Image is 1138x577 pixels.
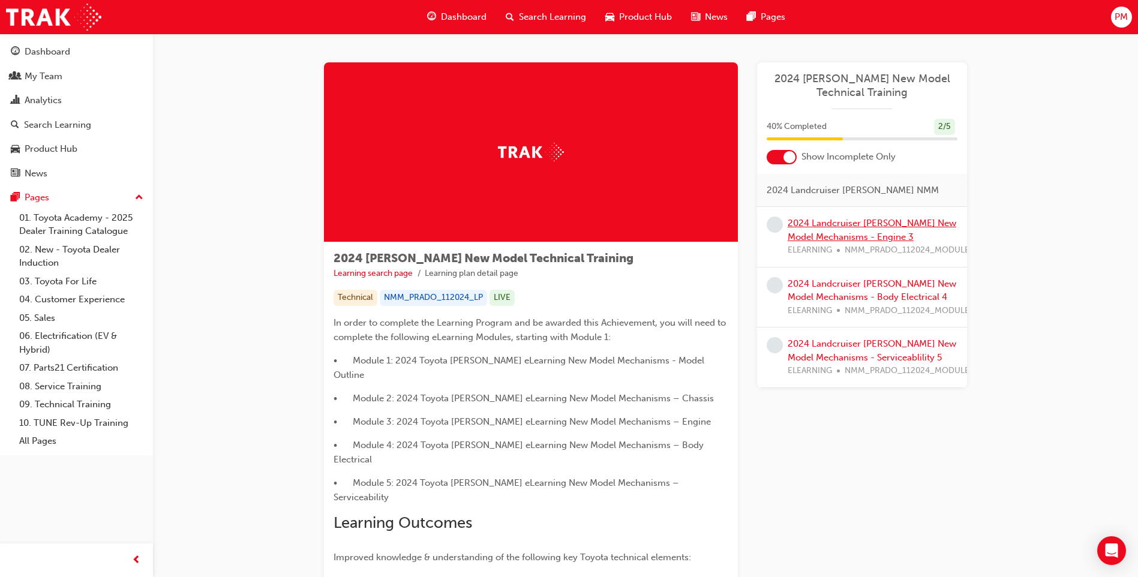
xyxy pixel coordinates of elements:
[605,10,614,25] span: car-icon
[334,355,707,380] span: • Module 1: 2024 Toyota [PERSON_NAME] eLearning New Model Mechanisms - Model Outline
[25,94,62,107] div: Analytics
[5,114,148,136] a: Search Learning
[11,193,20,203] span: pages-icon
[11,144,20,155] span: car-icon
[788,364,832,378] span: ELEARNING
[5,65,148,88] a: My Team
[596,5,681,29] a: car-iconProduct Hub
[788,218,956,242] a: 2024 Landcruiser [PERSON_NAME] New Model Mechanisms - Engine 3
[334,251,633,265] span: 2024 [PERSON_NAME] New Model Technical Training
[5,163,148,185] a: News
[619,10,672,24] span: Product Hub
[14,395,148,414] a: 09. Technical Training
[767,277,783,293] span: learningRecordVerb_NONE-icon
[11,120,19,131] span: search-icon
[334,317,728,342] span: In order to complete the Learning Program and be awarded this Achievement, you will need to compl...
[691,10,700,25] span: news-icon
[5,138,148,160] a: Product Hub
[5,187,148,209] button: Pages
[334,393,714,404] span: • Module 2: 2024 Toyota [PERSON_NAME] eLearning New Model Mechanisms – Chassis
[14,359,148,377] a: 07. Parts21 Certification
[788,278,956,303] a: 2024 Landcruiser [PERSON_NAME] New Model Mechanisms - Body Electrical 4
[14,241,148,272] a: 02. New - Toyota Dealer Induction
[334,552,691,563] span: Improved knowledge & understanding of the following key Toyota technical elements:
[767,184,939,197] span: 2024 Landcruiser [PERSON_NAME] NMM
[380,290,487,306] div: NMM_PRADO_112024_LP
[767,337,783,353] span: learningRecordVerb_NONE-icon
[498,143,564,161] img: Trak
[845,244,979,257] span: NMM_PRADO_112024_MODULE_3
[5,38,148,187] button: DashboardMy TeamAnalyticsSearch LearningProduct HubNews
[25,142,77,156] div: Product Hub
[788,244,832,257] span: ELEARNING
[788,338,956,363] a: 2024 Landcruiser [PERSON_NAME] New Model Mechanisms - Serviceablility 5
[14,377,148,396] a: 08. Service Training
[1097,536,1126,565] div: Open Intercom Messenger
[24,118,91,132] div: Search Learning
[135,190,143,206] span: up-icon
[25,167,47,181] div: News
[747,10,756,25] span: pages-icon
[334,513,472,532] span: Learning Outcomes
[14,414,148,432] a: 10. TUNE Rev-Up Training
[11,95,20,106] span: chart-icon
[14,432,148,450] a: All Pages
[767,72,957,99] a: 2024 [PERSON_NAME] New Model Technical Training
[334,416,711,427] span: • Module 3: 2024 Toyota [PERSON_NAME] eLearning New Model Mechanisms – Engine
[490,290,515,306] div: LIVE
[25,191,49,205] div: Pages
[788,304,832,318] span: ELEARNING
[14,209,148,241] a: 01. Toyota Academy - 2025 Dealer Training Catalogue
[132,553,141,568] span: prev-icon
[427,10,436,25] span: guage-icon
[496,5,596,29] a: search-iconSearch Learning
[334,440,706,465] span: • Module 4: 2024 Toyota [PERSON_NAME] eLearning New Model Mechanisms – Body Electrical
[737,5,795,29] a: pages-iconPages
[5,89,148,112] a: Analytics
[334,290,377,306] div: Technical
[761,10,785,24] span: Pages
[767,217,783,233] span: learningRecordVerb_NONE-icon
[11,47,20,58] span: guage-icon
[934,119,955,135] div: 2 / 5
[681,5,737,29] a: news-iconNews
[6,4,101,31] img: Trak
[11,71,20,82] span: people-icon
[845,364,979,378] span: NMM_PRADO_112024_MODULE_5
[11,169,20,179] span: news-icon
[14,327,148,359] a: 06. Electrification (EV & Hybrid)
[767,120,827,134] span: 40 % Completed
[334,268,413,278] a: Learning search page
[441,10,487,24] span: Dashboard
[334,477,681,503] span: • Module 5: 2024 Toyota [PERSON_NAME] eLearning New Model Mechanisms – Serviceability
[801,150,896,164] span: Show Incomplete Only
[14,309,148,327] a: 05. Sales
[25,70,62,83] div: My Team
[845,304,979,318] span: NMM_PRADO_112024_MODULE_4
[705,10,728,24] span: News
[14,272,148,291] a: 03. Toyota For Life
[425,267,518,281] li: Learning plan detail page
[519,10,586,24] span: Search Learning
[14,290,148,309] a: 04. Customer Experience
[1111,7,1132,28] button: PM
[5,41,148,63] a: Dashboard
[25,45,70,59] div: Dashboard
[418,5,496,29] a: guage-iconDashboard
[1115,10,1128,24] span: PM
[506,10,514,25] span: search-icon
